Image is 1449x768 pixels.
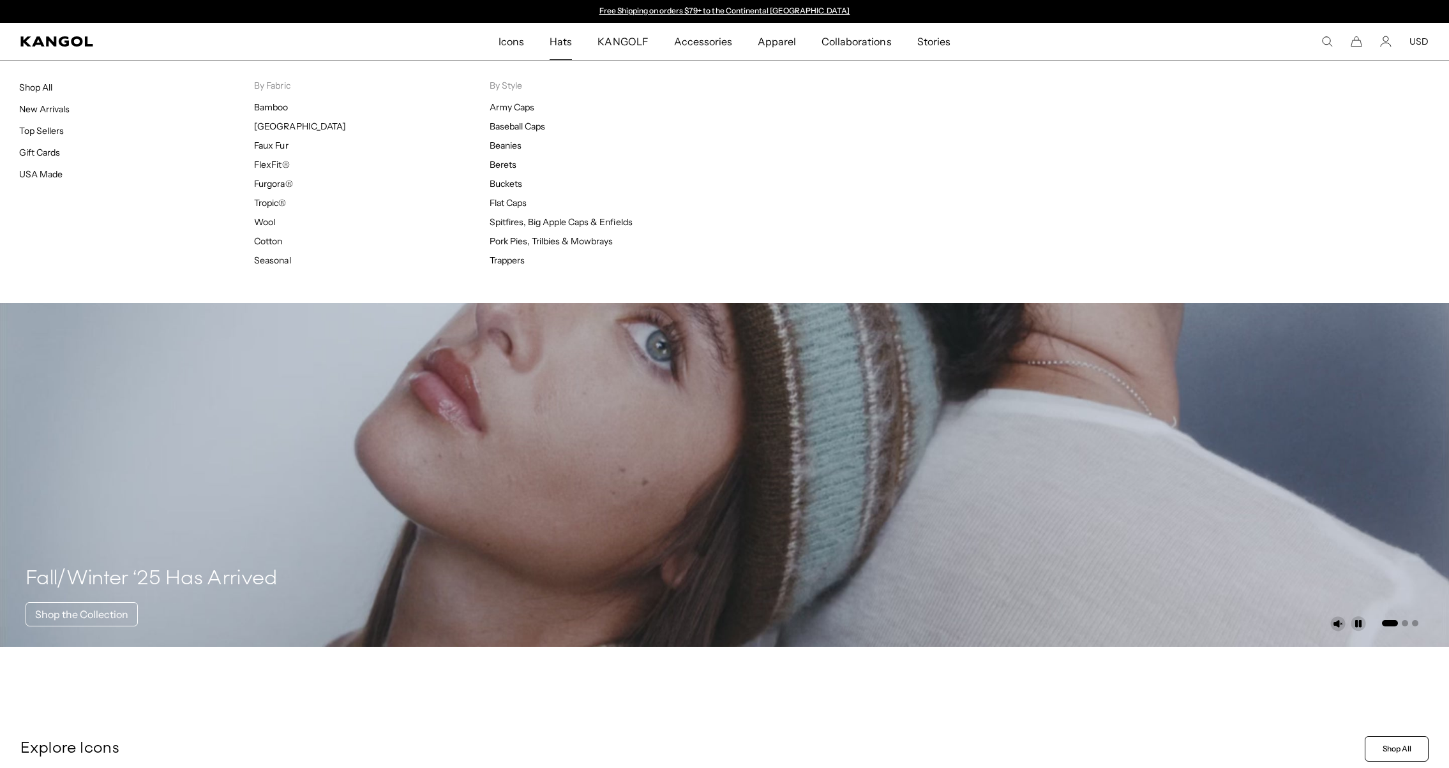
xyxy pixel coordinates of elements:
[254,197,286,209] a: Tropic®
[486,23,537,60] a: Icons
[20,36,331,47] a: Kangol
[490,235,613,247] a: Pork Pies, Trilbies & Mowbrays
[26,566,278,592] h4: Fall/Winter ‘25 Has Arrived
[585,23,661,60] a: KANGOLF
[20,739,1360,758] p: Explore Icons
[490,80,724,91] p: By Style
[1412,620,1418,626] button: Go to slide 3
[661,23,745,60] a: Accessories
[1351,616,1366,631] button: Pause
[254,121,345,132] a: [GEOGRAPHIC_DATA]
[1365,736,1429,762] a: Shop All
[490,255,525,266] a: Trappers
[593,6,856,17] div: 1 of 2
[597,23,648,60] span: KANGOLF
[1380,36,1392,47] a: Account
[599,6,850,15] a: Free Shipping on orders $79+ to the Continental [GEOGRAPHIC_DATA]
[905,23,963,60] a: Stories
[1351,36,1362,47] button: Cart
[254,140,288,151] a: Faux Fur
[1409,36,1429,47] button: USD
[550,23,572,60] span: Hats
[254,235,282,247] a: Cotton
[1330,616,1346,631] button: Unmute
[490,178,522,189] a: Buckets
[537,23,585,60] a: Hats
[254,178,292,189] a: Furgora®
[19,168,63,180] a: USA Made
[19,147,60,158] a: Gift Cards
[1381,617,1418,628] ul: Select a slide to show
[19,125,64,137] a: Top Sellers
[254,101,288,113] a: Bamboo
[490,121,545,132] a: Baseball Caps
[490,159,516,170] a: Berets
[593,6,856,17] div: Announcement
[745,23,809,60] a: Apparel
[1321,36,1333,47] summary: Search here
[254,255,290,266] a: Seasonal
[917,23,950,60] span: Stories
[822,23,891,60] span: Collaborations
[1382,620,1398,626] button: Go to slide 1
[758,23,796,60] span: Apparel
[1402,620,1408,626] button: Go to slide 2
[19,103,70,115] a: New Arrivals
[490,216,633,228] a: Spitfires, Big Apple Caps & Enfields
[499,23,524,60] span: Icons
[490,101,534,113] a: Army Caps
[809,23,904,60] a: Collaborations
[490,197,527,209] a: Flat Caps
[254,159,289,170] a: FlexFit®
[254,80,489,91] p: By Fabric
[593,6,856,17] slideshow-component: Announcement bar
[490,140,522,151] a: Beanies
[254,216,275,228] a: Wool
[674,23,732,60] span: Accessories
[19,82,52,93] a: Shop All
[26,602,138,626] a: Shop the Collection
